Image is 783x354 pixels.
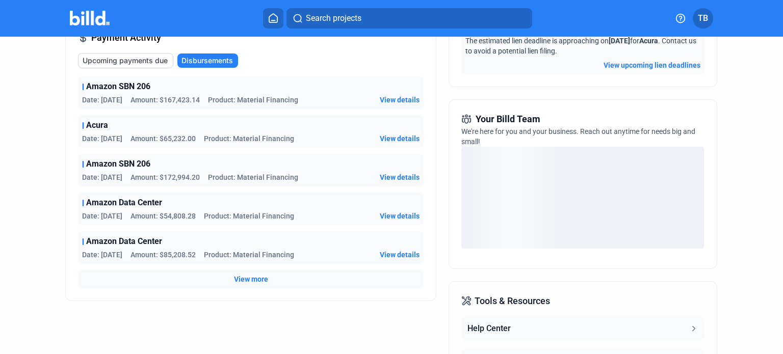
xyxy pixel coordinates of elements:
button: View more [234,274,268,284]
span: Amount: $65,232.00 [130,133,196,144]
span: [DATE] [609,37,630,45]
button: Upcoming payments due [78,53,173,68]
span: Disbursements [181,56,233,66]
span: Amount: $172,994.20 [130,172,200,182]
span: Amount: $85,208.52 [130,250,196,260]
span: Date: [DATE] [82,95,122,105]
button: View upcoming lien deadlines [604,60,700,70]
span: Your Billd Team [476,112,540,126]
span: TB [698,12,708,24]
button: Help Center [461,316,704,341]
img: Billd Company Logo [70,11,110,25]
span: Payment Activity [91,31,161,45]
span: Upcoming payments due [83,56,168,66]
span: Amazon SBN 206 [86,80,150,93]
span: Acura [86,119,108,131]
span: Search projects [306,12,361,24]
span: Date: [DATE] [82,133,122,144]
span: Amazon Data Center [86,235,162,248]
span: Acura [639,37,658,45]
button: View details [380,211,420,221]
span: Date: [DATE] [82,211,122,221]
span: The estimated lien deadline is approaching on for . Contact us to avoid a potential lien filing. [465,37,696,55]
button: View details [380,250,420,260]
span: We're here for you and your business. Reach out anytime for needs big and small! [461,127,695,146]
button: View details [380,95,420,105]
span: Date: [DATE] [82,172,122,182]
span: Product: Material Financing [208,95,298,105]
span: Product: Material Financing [204,211,294,221]
span: Product: Material Financing [208,172,298,182]
span: Amount: $167,423.14 [130,95,200,105]
div: Help Center [467,322,511,335]
span: Tools & Resources [475,294,550,308]
span: Date: [DATE] [82,250,122,260]
button: TB [693,8,713,29]
span: Amazon SBN 206 [86,158,150,170]
button: View details [380,133,420,144]
span: Amount: $54,808.28 [130,211,196,221]
button: View details [380,172,420,182]
button: Disbursements [177,53,238,68]
span: Product: Material Financing [204,133,294,144]
div: loading [461,147,704,249]
span: Product: Material Financing [204,250,294,260]
button: Search projects [286,8,532,29]
span: Amazon Data Center [86,197,162,209]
